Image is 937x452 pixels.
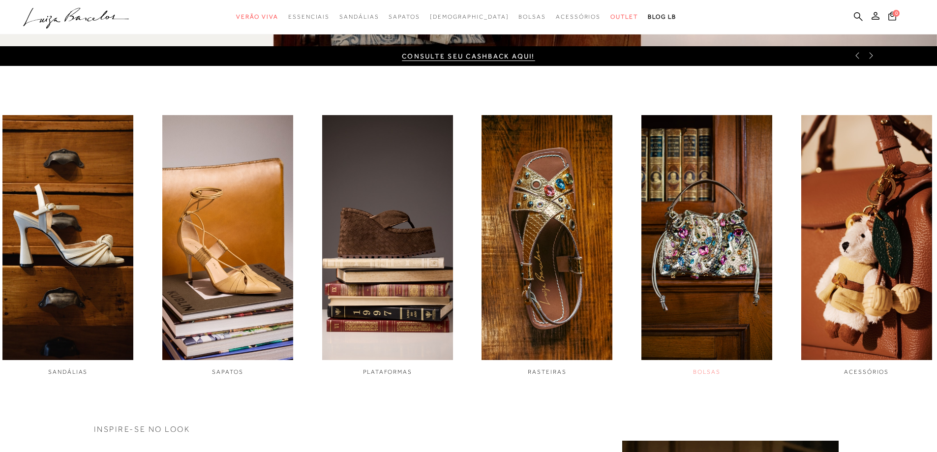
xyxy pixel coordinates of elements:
h3: INSPIRE-SE NO LOOK [94,425,844,433]
span: RASTEIRAS [528,368,566,375]
span: PLATAFORMAS [363,368,412,375]
span: 0 [893,10,900,17]
div: 3 / 6 [322,115,453,376]
a: imagem do link SAPATOS [162,115,293,376]
span: ACESSÓRIOS [844,368,889,375]
a: categoryNavScreenReaderText [556,8,601,26]
a: categoryNavScreenReaderText [389,8,420,26]
span: BOLSAS [693,368,721,375]
a: categoryNavScreenReaderText [518,8,546,26]
a: CONSULTE SEU CASHBACK AQUI! [402,52,535,60]
img: imagem do link [482,115,612,360]
div: 2 / 6 [162,115,293,376]
div: 4 / 6 [482,115,612,376]
img: imagem do link [2,115,133,360]
img: imagem do link [322,115,453,360]
a: imagem do link RASTEIRAS [482,115,612,376]
a: imagem do link SANDÁLIAS [2,115,133,376]
span: Bolsas [518,13,546,20]
span: Outlet [610,13,638,20]
a: categoryNavScreenReaderText [236,8,278,26]
span: Sapatos [389,13,420,20]
div: 5 / 6 [641,115,772,376]
span: SANDÁLIAS [48,368,88,375]
img: imagem do link [801,115,932,360]
a: categoryNavScreenReaderText [288,8,330,26]
div: 6 / 6 [801,115,932,376]
a: noSubCategoriesText [430,8,509,26]
div: 1 / 6 [2,115,133,376]
a: BLOG LB [648,8,676,26]
a: imagem do link BOLSAS [641,115,772,376]
a: imagem do link ACESSÓRIOS [801,115,932,376]
span: Acessórios [556,13,601,20]
img: imagem do link [162,115,293,360]
a: categoryNavScreenReaderText [339,8,379,26]
a: categoryNavScreenReaderText [610,8,638,26]
span: SAPATOS [212,368,243,375]
span: Verão Viva [236,13,278,20]
a: imagem do link PLATAFORMAS [322,115,453,376]
span: BLOG LB [648,13,676,20]
span: Essenciais [288,13,330,20]
button: 0 [885,11,899,24]
img: imagem do link [641,115,772,360]
span: Sandálias [339,13,379,20]
span: [DEMOGRAPHIC_DATA] [430,13,509,20]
